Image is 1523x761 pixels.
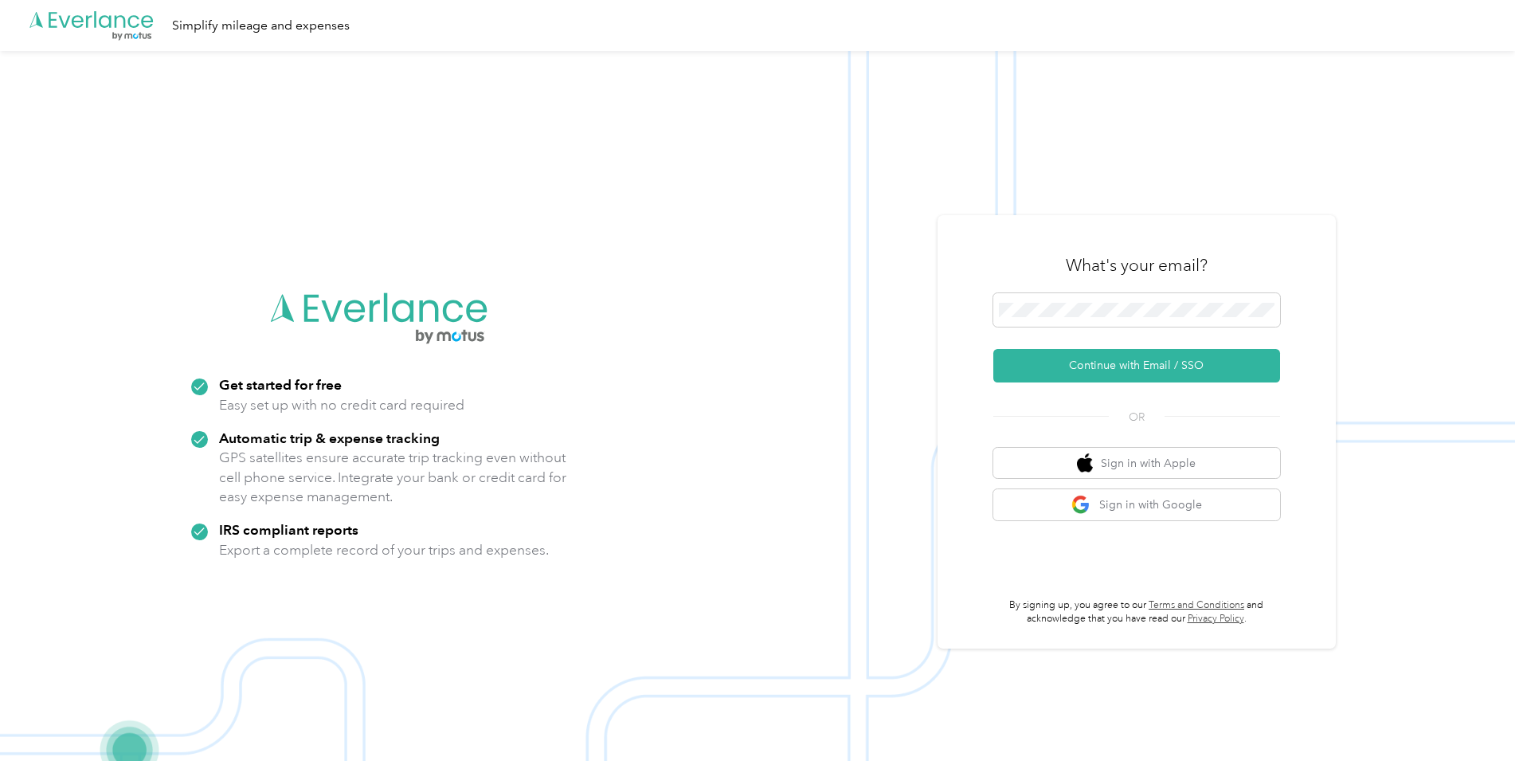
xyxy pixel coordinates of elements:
[1109,409,1165,426] span: OR
[1077,453,1093,473] img: apple logo
[219,430,440,446] strong: Automatic trip & expense tracking
[1188,613,1244,625] a: Privacy Policy
[993,448,1280,479] button: apple logoSign in with Apple
[993,349,1280,382] button: Continue with Email / SSO
[219,521,358,538] strong: IRS compliant reports
[219,376,342,393] strong: Get started for free
[993,598,1280,626] p: By signing up, you agree to our and acknowledge that you have read our .
[219,540,549,560] p: Export a complete record of your trips and expenses.
[219,395,464,415] p: Easy set up with no credit card required
[172,16,350,36] div: Simplify mileage and expenses
[993,489,1280,520] button: google logoSign in with Google
[219,448,567,507] p: GPS satellites ensure accurate trip tracking even without cell phone service. Integrate your bank...
[1066,254,1208,277] h3: What's your email?
[1149,599,1244,611] a: Terms and Conditions
[1071,495,1091,515] img: google logo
